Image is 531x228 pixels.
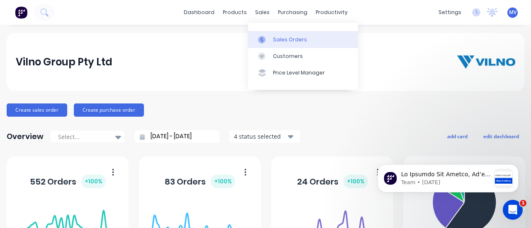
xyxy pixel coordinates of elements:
[248,65,358,81] a: Price Level Manager
[442,131,473,142] button: add card
[520,200,526,206] span: 1
[16,54,112,70] div: Vilno Group Pty Ltd
[343,175,368,188] div: + 100 %
[273,53,303,60] div: Customers
[297,175,368,188] div: 24 Orders
[15,6,27,19] img: Factory
[312,6,352,19] div: productivity
[273,69,325,77] div: Price Level Manager
[478,131,524,142] button: edit dashboard
[434,6,465,19] div: settings
[503,200,523,220] iframe: Intercom live chat
[74,103,144,117] button: Create purchase order
[180,6,219,19] a: dashboard
[211,175,235,188] div: + 100 %
[457,55,515,69] img: Vilno Group Pty Ltd
[81,175,106,188] div: + 100 %
[248,31,358,48] a: Sales Orders
[234,132,286,141] div: 4 status selected
[251,6,274,19] div: sales
[219,6,251,19] div: products
[229,130,300,143] button: 4 status selected
[30,175,106,188] div: 552 Orders
[7,103,67,117] button: Create sales order
[365,148,531,206] iframe: Intercom notifications message
[273,36,307,43] div: Sales Orders
[274,6,312,19] div: purchasing
[248,48,358,65] a: Customers
[509,9,516,16] span: MV
[165,175,235,188] div: 83 Orders
[7,128,44,145] div: Overview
